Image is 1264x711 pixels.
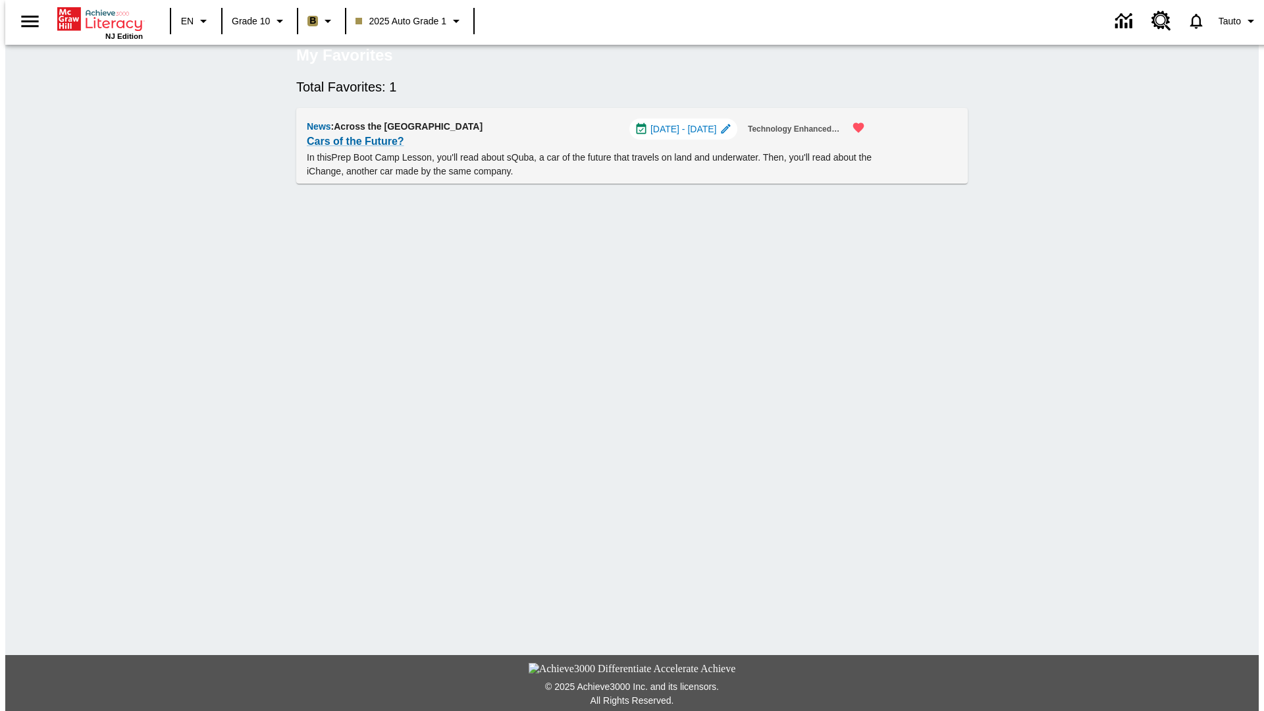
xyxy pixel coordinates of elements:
[226,9,293,33] button: Grade: Grade 10, Select a grade
[307,152,872,176] testabrev: Prep Boot Camp Lesson, you'll read about sQuba, a car of the future that travels on land and unde...
[1107,3,1144,39] a: Data Center
[105,32,143,40] span: NJ Edition
[350,9,469,33] button: Class: 2025 Auto Grade 1, Select your class
[307,151,873,178] p: In this
[11,2,49,41] button: Open side menu
[296,45,393,66] h5: My Favorites
[307,132,404,151] a: Cars of the Future?
[629,118,737,140] div: Jul 01 - Aug 01 Choose Dates
[57,6,143,32] a: Home
[1213,9,1264,33] button: Profile/Settings
[309,13,316,29] span: B
[181,14,194,28] span: EN
[5,680,1259,694] p: © 2025 Achieve3000 Inc. and its licensors.
[1144,3,1179,39] a: Resource Center, Will open in new tab
[232,14,270,28] span: Grade 10
[748,122,841,136] span: Technology Enhanced Item
[331,121,483,132] span: : Across the [GEOGRAPHIC_DATA]
[650,122,717,136] span: [DATE] - [DATE]
[1179,4,1213,38] a: Notifications
[1219,14,1241,28] span: Tauto
[307,121,331,132] span: News
[296,76,968,97] h6: Total Favorites: 1
[844,113,873,142] button: Remove from Favorites
[57,5,143,40] div: Home
[743,118,847,140] button: Technology Enhanced Item
[355,14,446,28] span: 2025 Auto Grade 1
[5,694,1259,708] p: All Rights Reserved.
[529,663,736,675] img: Achieve3000 Differentiate Accelerate Achieve
[302,9,341,33] button: Boost Class color is light brown. Change class color
[175,9,217,33] button: Language: EN, Select a language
